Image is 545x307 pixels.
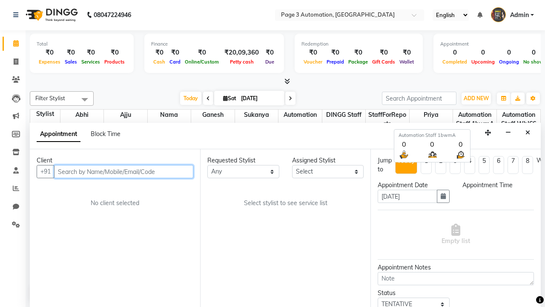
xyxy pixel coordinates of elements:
div: Redemption [301,41,416,48]
span: Sales [63,59,79,65]
div: ₹0 [301,48,324,58]
span: Select stylist to see service list [244,199,327,208]
b: 08047224946 [94,3,131,27]
img: Admin [491,7,506,22]
div: ₹20,09,360 [221,48,262,58]
li: 5 [479,156,490,174]
span: Priya [410,110,453,120]
div: Appointment Date [378,181,450,190]
span: Nama [148,110,191,120]
div: ₹0 [324,48,346,58]
div: Total [37,41,127,48]
img: queue.png [427,149,438,160]
span: Card [167,59,183,65]
span: Block Time [91,130,120,138]
div: ₹0 [262,48,277,58]
img: serve.png [399,149,409,160]
li: 3 [450,156,461,174]
span: Automation Staff WhJ66 [497,110,540,129]
div: ₹0 [346,48,370,58]
span: Voucher [301,59,324,65]
span: Filter Stylist [35,95,65,101]
li: 2 [435,156,446,174]
div: ₹0 [37,48,63,58]
span: Gift Cards [370,59,397,65]
li: 6 [493,156,504,174]
span: Petty cash [228,59,256,65]
input: 2025-10-04 [238,92,281,105]
span: Today [180,92,201,105]
div: Jump to [378,156,392,174]
span: Automation [278,110,322,120]
div: 0 [427,139,438,149]
li: 4 [464,156,475,174]
div: Stylist [30,110,60,119]
span: ADD NEW [464,95,489,101]
div: Client [37,156,193,165]
input: yyyy-mm-dd [378,190,437,203]
div: ₹0 [397,48,416,58]
span: Package [346,59,370,65]
span: Abhi [60,110,104,120]
span: Due [263,59,276,65]
img: wait_time.png [455,149,466,160]
img: logo [22,3,80,27]
span: DINGG Staff [322,110,366,120]
span: Sukanya [235,110,278,120]
div: Status [378,289,450,298]
span: Wallet [397,59,416,65]
div: 0 [497,48,521,58]
span: Empty list [442,224,470,246]
div: ₹0 [63,48,79,58]
span: Automation Staff 1bwmA [453,110,496,129]
div: ₹0 [183,48,221,58]
div: Appointment Time [462,181,534,190]
span: Ajju [104,110,147,120]
div: 0 [399,139,409,149]
button: +91 [37,165,54,178]
span: Sat [221,95,238,101]
div: Requested Stylist [207,156,279,165]
div: Appointment Notes [378,263,534,272]
div: 0 [455,139,466,149]
div: 0 [469,48,497,58]
span: Upcoming [469,59,497,65]
span: Ongoing [497,59,521,65]
div: ₹0 [79,48,102,58]
span: Ganesh [191,110,235,120]
span: Products [102,59,127,65]
div: Assigned Stylist [292,156,364,165]
span: Admin [510,11,529,20]
input: Search Appointment [382,92,456,105]
div: No client selected [57,199,173,208]
span: Services [79,59,102,65]
li: 7 [508,156,519,174]
div: Finance [151,41,277,48]
div: 0 [440,48,469,58]
div: Automation Staff 1bwmA [399,132,466,139]
span: Cash [151,59,167,65]
li: 1 [421,156,432,174]
span: Completed [440,59,469,65]
div: ₹0 [370,48,397,58]
button: Close [522,126,534,139]
li: 8 [522,156,533,174]
div: ₹0 [167,48,183,58]
div: ₹0 [151,48,167,58]
input: Search by Name/Mobile/Email/Code [54,165,193,178]
button: ADD NEW [462,93,491,104]
span: StaffForReports [366,110,409,129]
span: Online/Custom [183,59,221,65]
span: Expenses [37,59,63,65]
span: Prepaid [324,59,346,65]
span: Appointment [37,127,80,142]
div: ₹0 [102,48,127,58]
